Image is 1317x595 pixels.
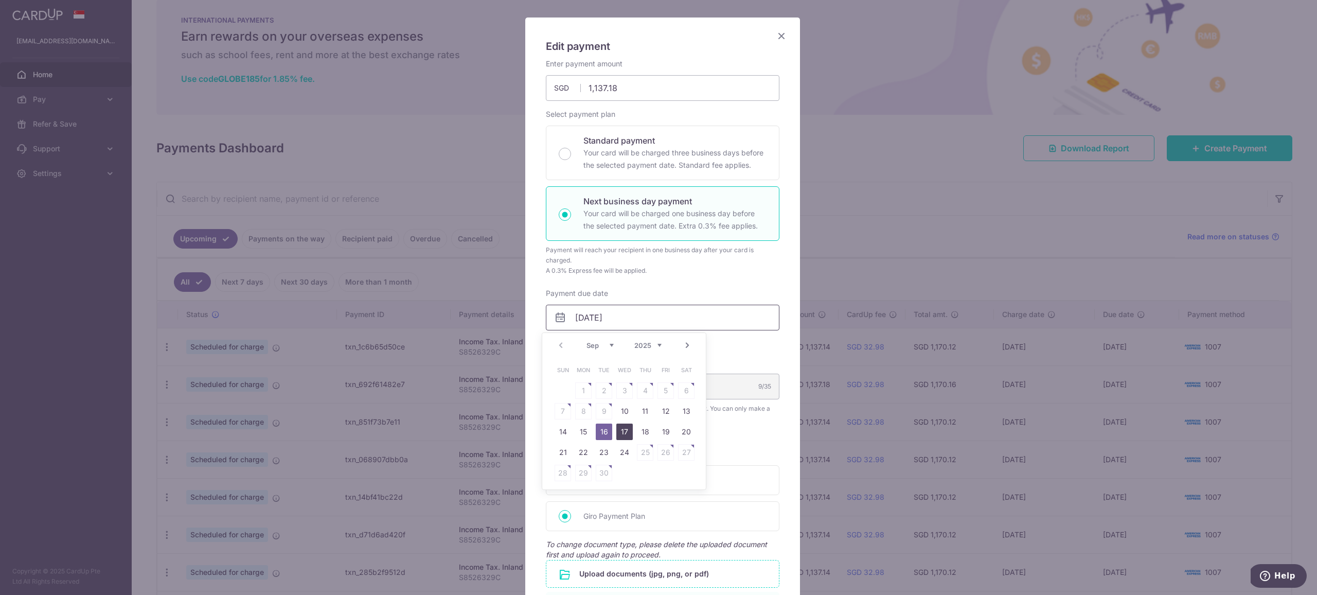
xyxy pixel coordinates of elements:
span: SGD [554,83,581,93]
a: 16 [596,424,612,440]
div: 9/35 [758,381,771,392]
a: 14 [555,424,571,440]
span: To change document type, please delete the uploaded document first and upload again to proceed. [546,540,767,559]
label: Select payment plan [546,109,615,119]
div: Upload documents (jpg, png, or pdf) [546,560,779,588]
span: Tuesday [596,362,612,378]
a: 19 [657,424,674,440]
a: 20 [678,424,695,440]
p: Your card will be charged one business day before the selected payment date. Extra 0.3% fee applies. [583,207,767,232]
a: 23 [596,444,612,461]
iframe: Opens a widget where you can find more information [1251,564,1307,590]
input: DD / MM / YYYY [546,305,779,330]
p: Your card will be charged three business days before the selected payment date. Standard fee appl... [583,147,767,171]
h5: Edit payment [546,38,779,55]
input: 0.00 [546,75,779,101]
div: Payment will reach your recipient in one business day after your card is charged. [546,245,779,266]
a: 18 [637,424,653,440]
a: 17 [616,424,633,440]
span: Sunday [555,362,571,378]
div: A 0.3% Express fee will be applied. [546,266,779,276]
span: Saturday [678,362,695,378]
label: Enter payment amount [546,59,622,69]
a: 13 [678,403,695,419]
a: 21 [555,444,571,461]
a: 11 [637,403,653,419]
a: 22 [575,444,592,461]
a: 24 [616,444,633,461]
span: Friday [657,362,674,378]
a: Next [681,339,693,352]
a: 10 [616,403,633,419]
button: Close [775,30,788,42]
p: Next business day payment [583,195,767,207]
a: 12 [657,403,674,419]
span: Thursday [637,362,653,378]
p: Standard payment [583,134,767,147]
a: 15 [575,424,592,440]
span: Giro Payment Plan [583,510,767,522]
span: Monday [575,362,592,378]
span: Wednesday [616,362,633,378]
label: Payment due date [546,288,608,299]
